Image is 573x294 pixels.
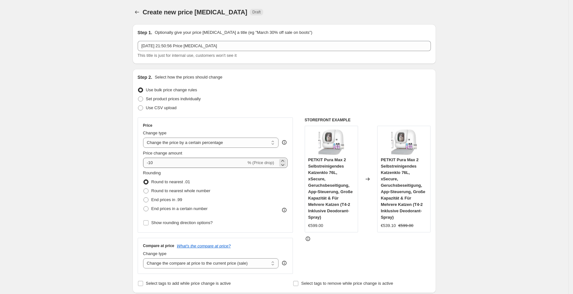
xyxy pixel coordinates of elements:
span: Draft [252,10,261,15]
p: Optionally give your price [MEDICAL_DATA] a title (eg "March 30% off sale on boots") [155,29,312,36]
span: Round to nearest whole number [151,188,210,193]
span: Show rounding direction options? [151,220,213,225]
h2: Step 2. [138,74,152,80]
span: Select tags to add while price change is active [146,281,231,286]
img: 71kCToDzBUL._AC_SL1500_80x.jpg [391,129,417,155]
span: Change type [143,131,167,135]
input: 30% off holiday sale [138,41,431,51]
div: help [281,139,287,146]
span: End prices in a certain number [151,206,208,211]
div: €539.10 [381,222,396,229]
h3: Compare at price [143,243,174,248]
span: PETKIT Pura Max 2 Selbstreinigendes Katzenklo 76L, xSecure, Geruchsbeseitigung, App-Steuerung, Gr... [381,157,425,220]
img: 71kCToDzBUL._AC_SL1500_80x.jpg [318,129,344,155]
span: End prices in .99 [151,197,182,202]
button: Price change jobs [133,8,141,17]
span: Rounding [143,170,161,175]
span: % (Price drop) [248,160,274,165]
h2: Step 1. [138,29,152,36]
span: Select tags to remove while price change is active [301,281,393,286]
div: €599.00 [308,222,323,229]
span: Create new price [MEDICAL_DATA] [143,9,248,16]
strike: €599.00 [398,222,413,229]
div: help [281,260,287,266]
span: Use CSV upload [146,105,177,110]
input: -15 [143,158,246,168]
span: Set product prices individually [146,96,201,101]
span: This title is just for internal use, customers won't see it [138,53,237,58]
h6: STOREFRONT EXAMPLE [305,117,431,123]
span: Round to nearest .01 [151,179,190,184]
h3: Price [143,123,152,128]
span: Change type [143,251,167,256]
span: PETKIT Pura Max 2 Selbstreinigendes Katzenklo 76L, xSecure, Geruchsbeseitigung, App-Steuerung, Gr... [308,157,353,220]
span: Use bulk price change rules [146,87,197,92]
p: Select how the prices should change [155,74,222,80]
button: What's the compare at price? [177,244,231,248]
span: Price change amount [143,151,182,155]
